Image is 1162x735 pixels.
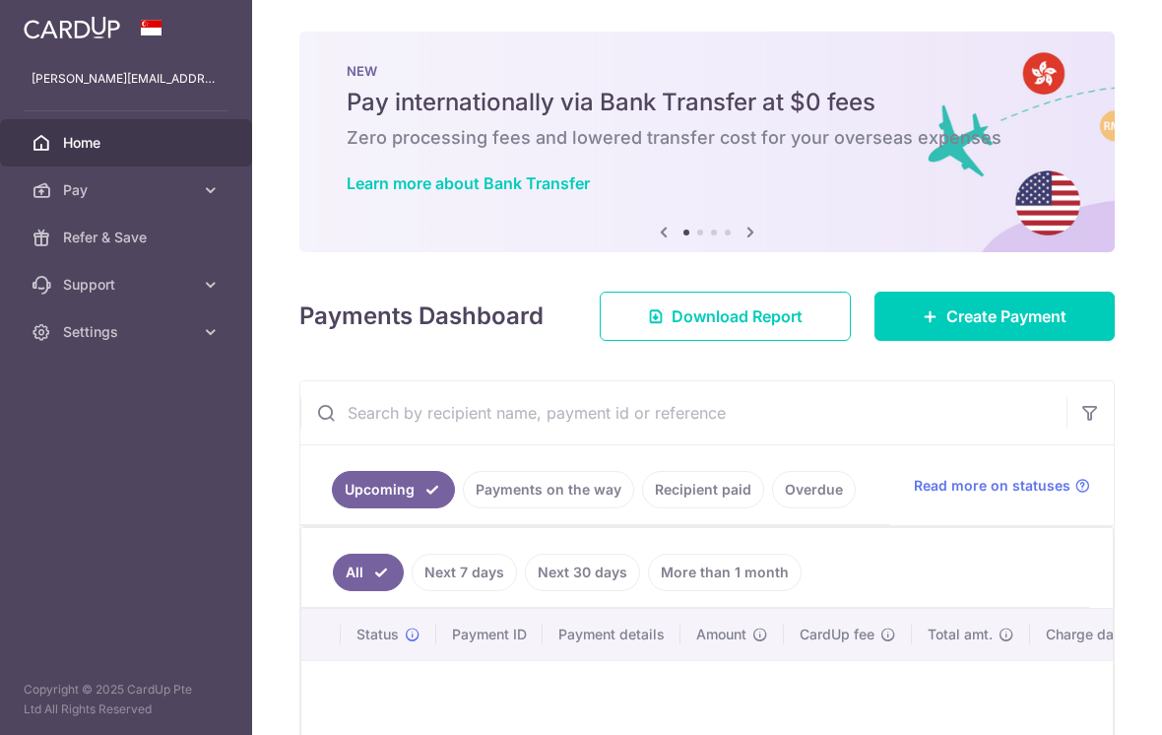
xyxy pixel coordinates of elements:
[928,625,993,644] span: Total amt.
[356,625,399,644] span: Status
[332,471,455,508] a: Upcoming
[63,275,193,295] span: Support
[642,471,764,508] a: Recipient paid
[299,32,1115,252] img: Bank transfer banner
[463,471,634,508] a: Payments on the way
[874,292,1115,341] a: Create Payment
[63,133,193,153] span: Home
[1046,625,1127,644] span: Charge date
[648,554,802,591] a: More than 1 month
[543,609,680,660] th: Payment details
[63,228,193,247] span: Refer & Save
[525,554,640,591] a: Next 30 days
[24,16,120,39] img: CardUp
[914,476,1090,496] a: Read more on statuses
[696,625,746,644] span: Amount
[914,476,1070,496] span: Read more on statuses
[672,304,803,328] span: Download Report
[800,625,874,644] span: CardUp fee
[347,87,1067,118] h5: Pay internationally via Bank Transfer at $0 fees
[63,322,193,342] span: Settings
[946,304,1066,328] span: Create Payment
[412,554,517,591] a: Next 7 days
[32,69,221,89] p: [PERSON_NAME][EMAIL_ADDRESS][DOMAIN_NAME]
[600,292,851,341] a: Download Report
[347,126,1067,150] h6: Zero processing fees and lowered transfer cost for your overseas expenses
[300,381,1066,444] input: Search by recipient name, payment id or reference
[347,173,590,193] a: Learn more about Bank Transfer
[436,609,543,660] th: Payment ID
[772,471,856,508] a: Overdue
[63,180,193,200] span: Pay
[347,63,1067,79] p: NEW
[299,299,544,334] h4: Payments Dashboard
[333,554,404,591] a: All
